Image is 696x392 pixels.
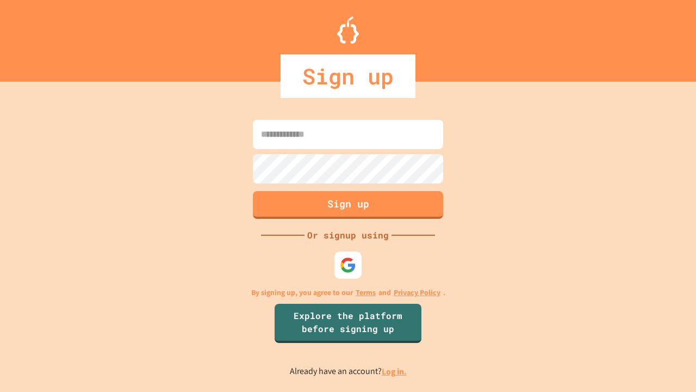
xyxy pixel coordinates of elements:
[275,304,421,343] a: Explore the platform before signing up
[382,366,407,377] a: Log in.
[340,257,356,273] img: google-icon.svg
[394,287,440,298] a: Privacy Policy
[337,16,359,44] img: Logo.svg
[356,287,376,298] a: Terms
[290,365,407,378] p: Already have an account?
[251,287,445,298] p: By signing up, you agree to our and .
[253,191,443,219] button: Sign up
[281,54,415,98] div: Sign up
[304,229,391,242] div: Or signup using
